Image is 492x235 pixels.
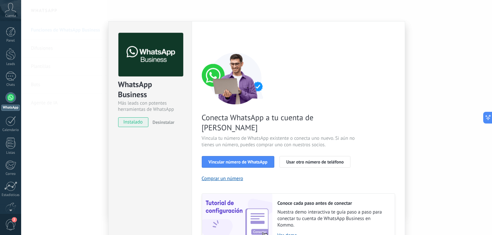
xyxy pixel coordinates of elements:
[202,156,274,168] button: Vincular número de WhatsApp
[1,83,20,87] div: Chats
[1,172,20,176] div: Correo
[5,14,16,18] span: Cuenta
[280,156,350,168] button: Usar otro número de teléfono
[202,176,243,182] button: Comprar un número
[153,119,174,125] span: Desinstalar
[286,160,344,164] span: Usar otro número de teléfono
[118,79,182,100] div: WhatsApp Business
[209,160,267,164] span: Vincular número de WhatsApp
[1,62,20,66] div: Leads
[12,217,17,222] span: 2
[1,105,20,111] div: WhatsApp
[278,209,388,228] span: Nuestra demo interactiva te guía paso a paso para conectar tu cuenta de WhatsApp Business en Kommo.
[1,39,20,43] div: Panel
[1,151,20,155] div: Listas
[202,112,357,133] span: Conecta WhatsApp a tu cuenta de [PERSON_NAME]
[118,117,148,127] span: instalado
[202,52,270,104] img: connect number
[278,200,388,206] h2: Conoce cada paso antes de conectar
[150,117,174,127] button: Desinstalar
[118,33,183,77] img: logo_main.png
[202,135,357,148] span: Vincula tu número de WhatsApp existente o conecta uno nuevo. Si aún no tienes un número, puedes c...
[118,100,182,112] div: Más leads con potentes herramientas de WhatsApp
[1,193,20,197] div: Estadísticas
[1,128,20,132] div: Calendario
